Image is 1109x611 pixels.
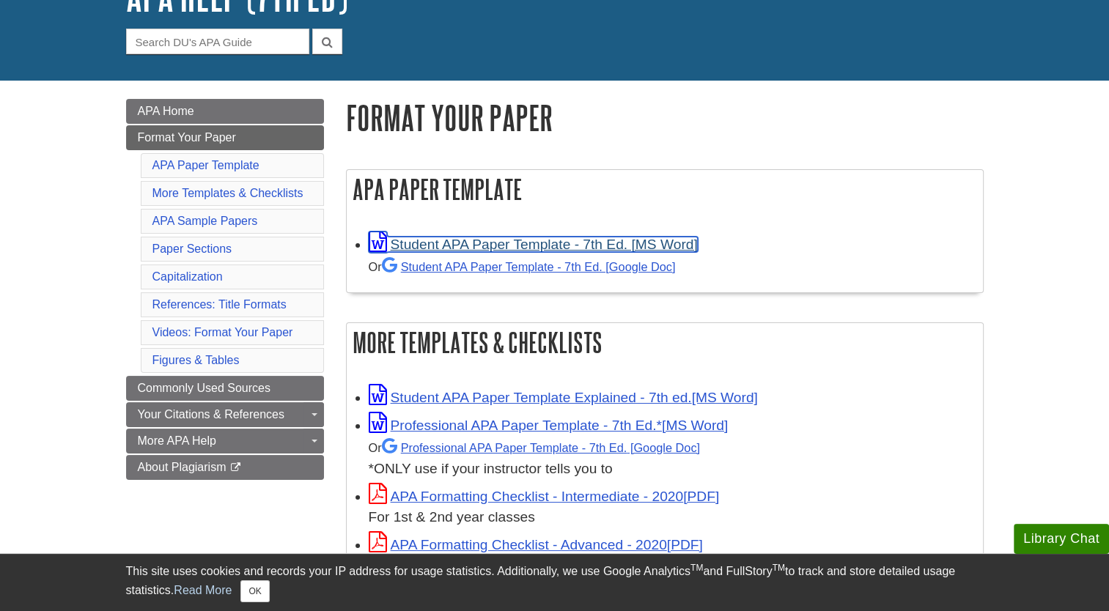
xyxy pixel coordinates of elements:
a: Your Citations & References [126,402,324,427]
div: *ONLY use if your instructor tells you to [369,437,976,480]
sup: TM [773,563,785,573]
a: More Templates & Checklists [152,187,303,199]
h2: APA Paper Template [347,170,983,209]
span: Commonly Used Sources [138,382,270,394]
a: Format Your Paper [126,125,324,150]
sup: TM [690,563,703,573]
div: This site uses cookies and records your IP address for usage statistics. Additionally, we use Goo... [126,563,984,602]
small: Or [369,441,700,454]
a: Videos: Format Your Paper [152,326,293,338]
a: Link opens in new window [369,390,758,405]
a: APA Paper Template [152,159,259,171]
h2: More Templates & Checklists [347,323,983,362]
a: APA Sample Papers [152,215,258,227]
a: Figures & Tables [152,354,240,366]
a: More APA Help [126,429,324,453]
small: Or [369,260,676,273]
a: Link opens in new window [369,418,729,433]
span: APA Home [138,105,194,117]
a: Link opens in new window [369,489,720,504]
a: Capitalization [152,270,223,283]
span: Your Citations & References [138,408,284,421]
div: Guide Page Menu [126,99,324,480]
input: Search DU's APA Guide [126,29,309,54]
a: APA Home [126,99,324,124]
span: More APA Help [138,434,216,447]
a: About Plagiarism [126,455,324,480]
div: For 1st & 2nd year classes [369,507,976,528]
a: Read More [174,584,232,596]
a: Student APA Paper Template - 7th Ed. [Google Doc] [382,260,676,273]
a: Link opens in new window [369,537,703,552]
h1: Format Your Paper [346,99,984,136]
a: References: Title Formats [152,298,287,311]
a: Link opens in new window [369,237,698,252]
button: Close [240,580,269,602]
span: About Plagiarism [138,461,226,473]
i: This link opens in a new window [229,463,242,473]
button: Library Chat [1014,524,1109,554]
a: Paper Sections [152,242,232,255]
a: Commonly Used Sources [126,376,324,401]
span: Format Your Paper [138,131,236,144]
a: Professional APA Paper Template - 7th Ed. [382,441,700,454]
